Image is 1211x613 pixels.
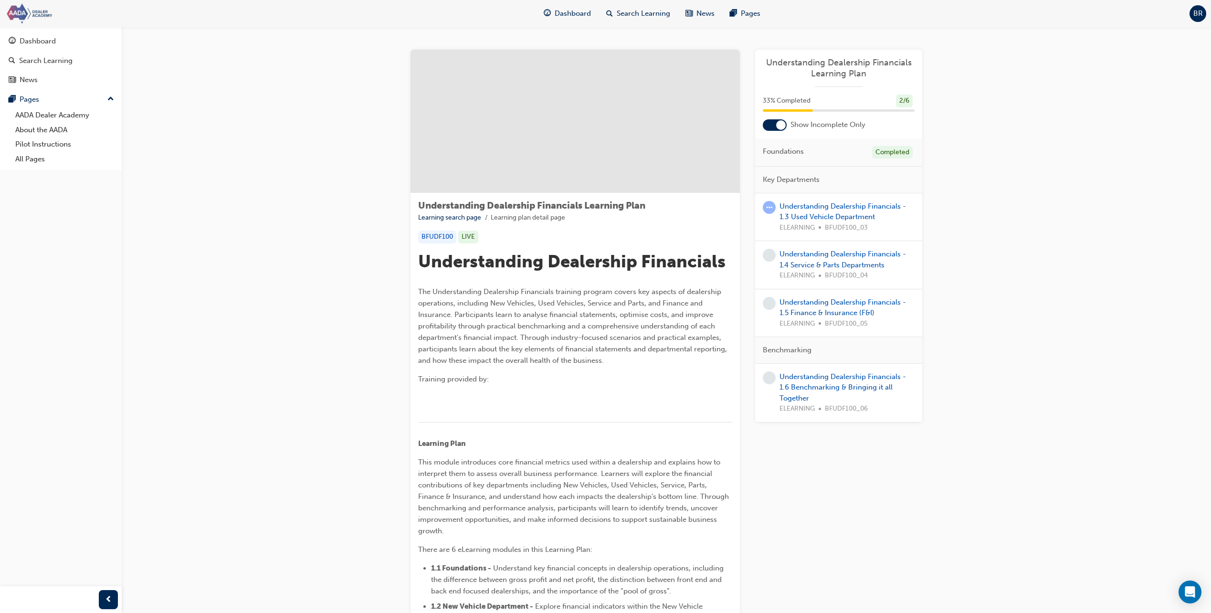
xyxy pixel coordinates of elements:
span: Understanding Dealership Financials [418,251,726,272]
span: 1.1 Foundations - [431,564,491,572]
a: Understanding Dealership Financials - 1.6 Benchmarking & Bringing it all Together [779,372,906,402]
a: news-iconNews [678,4,722,23]
span: BFUDF100_04 [825,270,868,281]
button: Pages [4,91,118,108]
a: News [4,71,118,89]
span: Foundations [763,146,804,157]
a: Learning search page [418,213,481,222]
span: guage-icon [544,8,551,20]
span: 33 % Completed [763,95,811,106]
span: Show Incomplete Only [790,119,865,130]
a: Pilot Instructions [11,137,118,152]
span: This module introduces core financial metrics used within a dealership and explains how to interp... [418,458,731,535]
span: BFUDF100_03 [825,222,868,233]
a: Dashboard [4,32,118,50]
div: Search Learning [19,55,73,66]
span: news-icon [685,8,693,20]
span: News [696,8,715,19]
a: Understanding Dealership Financials - 1.3 Used Vehicle Department [779,202,906,222]
span: Training provided by: [418,375,489,383]
span: ELEARNING [779,222,815,233]
div: Dashboard [20,36,56,47]
span: ELEARNING [779,318,815,329]
a: Understanding Dealership Financials Learning Plan [763,57,915,79]
a: About the AADA [11,123,118,137]
a: search-iconSearch Learning [599,4,678,23]
a: guage-iconDashboard [536,4,599,23]
div: LIVE [458,231,478,243]
span: learningRecordVerb_NONE-icon [763,371,776,384]
span: learningRecordVerb_ATTEMPT-icon [763,201,776,214]
span: Understand key financial concepts in dealership operations, including the difference between gros... [431,564,726,595]
span: search-icon [606,8,613,20]
a: Search Learning [4,52,118,70]
span: Understanding Dealership Financials Learning Plan [418,200,645,211]
span: Search Learning [617,8,670,19]
span: BR [1193,8,1203,19]
button: DashboardSearch LearningNews [4,31,118,91]
span: ELEARNING [779,270,815,281]
span: search-icon [9,57,15,65]
span: The Understanding Dealership Financials training program covers key aspects of dealership operati... [418,287,729,365]
span: ​Learning Plan [418,439,466,448]
span: learningRecordVerb_NONE-icon [763,249,776,262]
span: pages-icon [9,95,16,104]
a: All Pages [11,152,118,167]
span: up-icon [107,93,114,106]
span: prev-icon [105,594,112,606]
span: BFUDF100_05 [825,318,868,329]
li: Learning plan detail page [491,212,565,223]
span: pages-icon [730,8,737,20]
img: Trak [5,3,115,24]
span: learningRecordVerb_NONE-icon [763,297,776,310]
span: 1.2 New Vehicle Department - [431,602,533,611]
a: Understanding Dealership Financials - 1.4 Service & Parts Departments [779,250,906,269]
div: Completed [872,146,913,159]
span: There are 6 eLearning modules in this Learning Plan: [418,545,592,554]
button: BR [1190,5,1206,22]
div: Open Intercom Messenger [1179,581,1201,603]
span: Dashboard [555,8,591,19]
span: Key Departments [763,174,820,185]
a: Understanding Dealership Financials - 1.5 Finance & Insurance (F&I) [779,298,906,317]
span: BFUDF100_06 [825,403,868,414]
span: Benchmarking [763,345,811,356]
span: ELEARNING [779,403,815,414]
span: guage-icon [9,37,16,46]
a: pages-iconPages [722,4,768,23]
div: Pages [20,94,39,105]
span: news-icon [9,76,16,85]
div: BFUDF100 [418,231,456,243]
span: Pages [741,8,760,19]
a: AADA Dealer Academy [11,108,118,123]
div: News [20,74,38,85]
div: 2 / 6 [896,95,913,107]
